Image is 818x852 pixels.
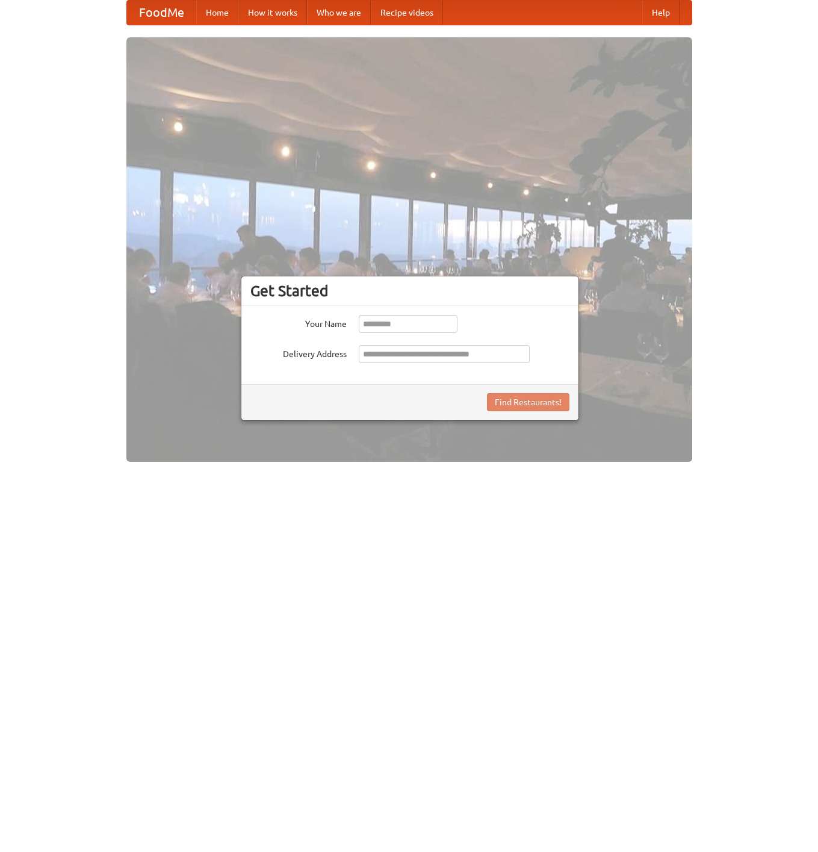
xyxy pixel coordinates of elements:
[238,1,307,25] a: How it works
[487,393,569,411] button: Find Restaurants!
[250,315,347,330] label: Your Name
[127,1,196,25] a: FoodMe
[196,1,238,25] a: Home
[371,1,443,25] a: Recipe videos
[250,345,347,360] label: Delivery Address
[642,1,680,25] a: Help
[307,1,371,25] a: Who we are
[250,282,569,300] h3: Get Started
